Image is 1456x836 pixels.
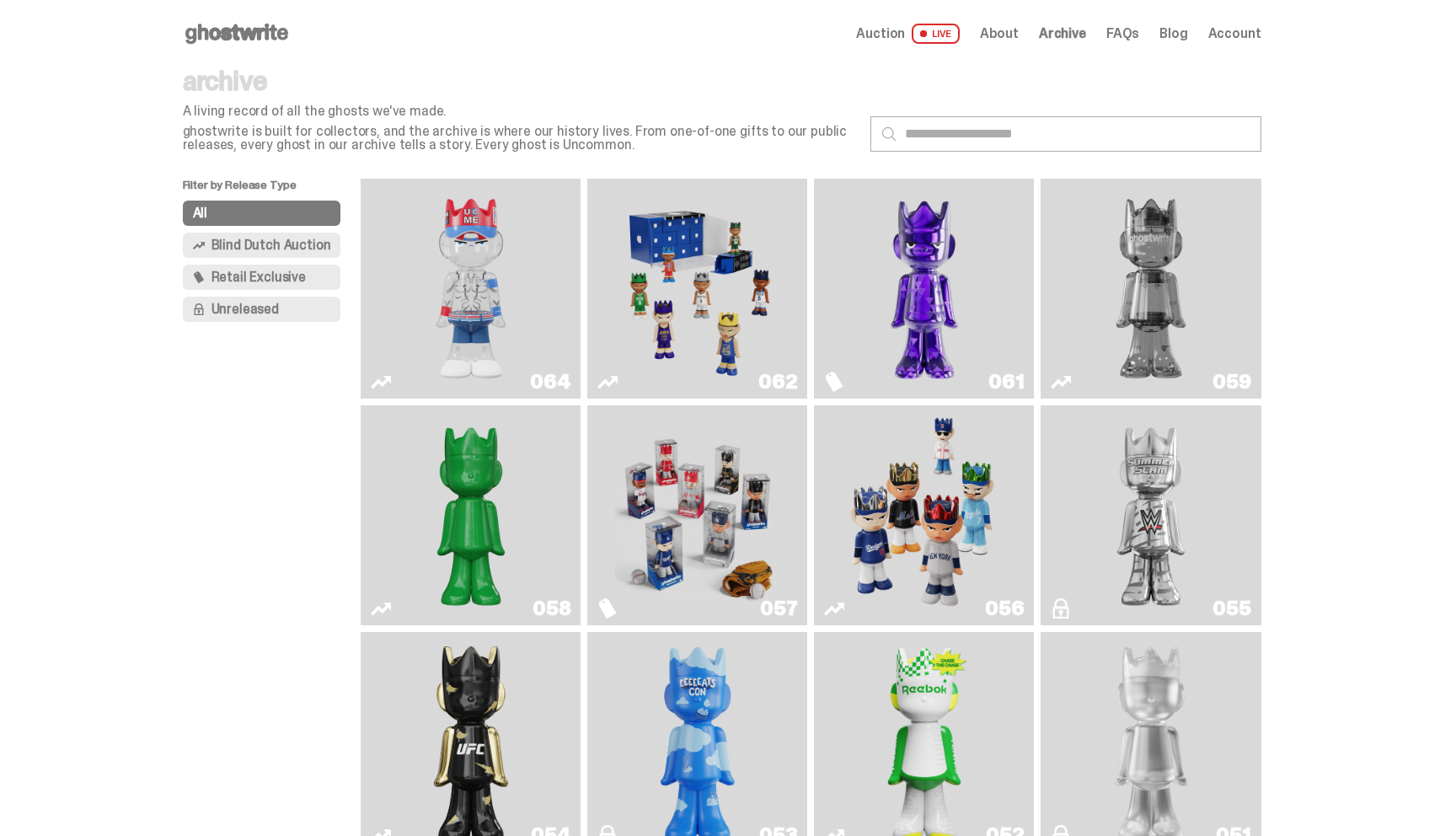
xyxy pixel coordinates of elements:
[988,372,1024,392] div: 061
[1208,27,1261,40] a: Account
[193,206,208,220] span: All
[388,185,554,392] img: You Can't See Me
[856,24,959,44] a: Auction LIVE
[824,185,1024,392] a: Fantasy
[211,303,279,316] span: Unreleased
[183,179,361,201] p: Filter by Release Type
[1051,412,1250,619] a: I Was There SummerSlam
[1212,372,1250,392] div: 059
[597,412,797,619] a: Game Face (2025)
[183,125,857,152] p: ghostwrite is built for collectors, and the archive is where our history lives. From one-of-one g...
[183,104,857,118] p: A living record of all the ghosts we've made.
[824,412,1024,619] a: Game Face (2025)
[985,598,1024,619] div: 056
[1068,185,1234,392] img: Two
[1051,185,1250,392] a: Two
[856,27,905,40] span: Auction
[1212,598,1250,619] div: 055
[760,598,797,619] div: 057
[758,372,797,392] div: 062
[211,238,331,252] span: Blind Dutch Auction
[1159,27,1187,40] a: Blog
[1039,27,1086,40] a: Archive
[615,185,780,392] img: Game Face (2025)
[183,201,341,226] button: All
[533,598,570,619] div: 058
[183,67,857,94] p: archive
[388,412,554,619] img: Schrödinger's ghost: Sunday Green
[1106,27,1139,40] a: FAQs
[842,412,1007,619] img: Game Face (2025)
[183,265,341,290] button: Retail Exclusive
[1068,412,1234,619] img: I Was There SummerSlam
[183,297,341,322] button: Unreleased
[183,233,341,258] button: Blind Dutch Auction
[371,412,570,619] a: Schrödinger's ghost: Sunday Green
[615,412,780,619] img: Game Face (2025)
[597,185,797,392] a: Game Face (2025)
[211,271,306,284] span: Retail Exclusive
[912,24,960,44] span: LIVE
[980,27,1019,40] a: About
[371,185,570,392] a: You Can't See Me
[842,185,1007,392] img: Fantasy
[530,372,570,392] div: 064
